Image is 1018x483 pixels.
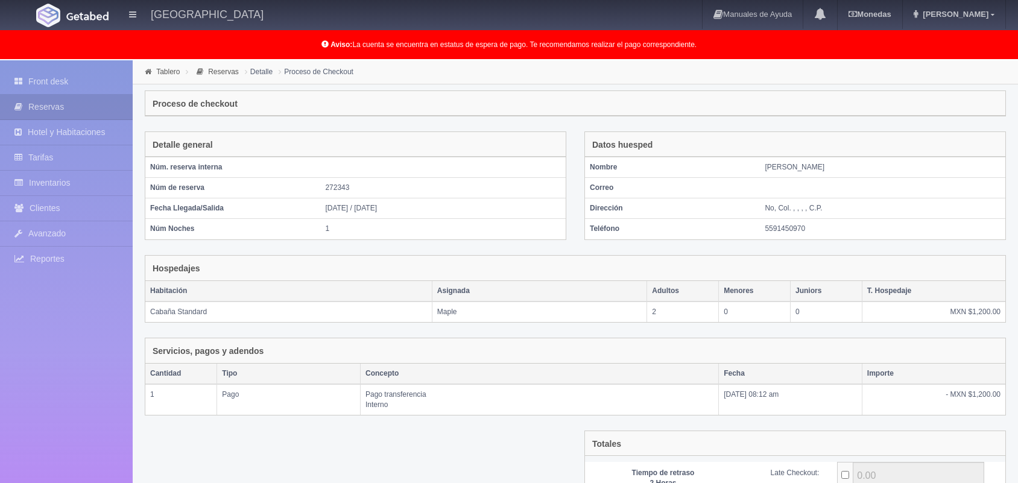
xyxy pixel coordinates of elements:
[66,11,109,21] img: Getabed
[145,301,432,322] td: Cabaña Standard
[145,219,320,239] th: Núm Noches
[862,364,1005,384] th: Importe
[153,347,264,356] h4: Servicios, pagos y adendos
[719,384,862,415] td: [DATE] 08:12 am
[760,198,1005,219] td: No, Col. , , , , C.P.
[862,384,1005,415] td: - MXN $1,200.00
[719,281,791,301] th: Menores
[760,219,1005,239] td: 5591450970
[320,178,566,198] td: 272343
[862,281,1005,301] th: T. Hospedaje
[217,364,361,384] th: Tipo
[920,10,988,19] span: [PERSON_NAME]
[760,157,1005,178] td: [PERSON_NAME]
[719,364,862,384] th: Fecha
[432,281,647,301] th: Asignada
[320,198,566,219] td: [DATE] / [DATE]
[360,384,718,415] td: Pago transferencia Interno
[242,66,276,77] li: Detalle
[156,68,180,76] a: Tablero
[151,6,264,21] h4: [GEOGRAPHIC_DATA]
[862,301,1005,322] td: MXN $1,200.00
[790,281,862,301] th: Juniors
[729,468,828,478] div: Late Checkout:
[592,140,653,150] h4: Datos huesped
[145,157,320,178] th: Núm. reserva interna
[320,219,566,239] td: 1
[208,68,239,76] a: Reservas
[647,301,719,322] td: 2
[719,301,791,322] td: 0
[36,4,60,27] img: Getabed
[592,440,621,449] h4: Totales
[360,364,718,384] th: Concepto
[145,364,217,384] th: Cantidad
[432,301,647,322] td: Maple
[330,40,352,49] b: Aviso:
[145,384,217,415] td: 1
[585,198,760,219] th: Dirección
[153,140,213,150] h4: Detalle general
[849,10,891,19] b: Monedas
[585,219,760,239] th: Teléfono
[276,66,356,77] li: Proceso de Checkout
[585,178,760,198] th: Correo
[585,157,760,178] th: Nombre
[217,384,361,415] td: Pago
[841,471,849,479] input: ...
[145,178,320,198] th: Núm de reserva
[145,281,432,301] th: Habitación
[153,99,238,109] h4: Proceso de checkout
[145,198,320,219] th: Fecha Llegada/Salida
[153,264,200,273] h4: Hospedajes
[790,301,862,322] td: 0
[647,281,719,301] th: Adultos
